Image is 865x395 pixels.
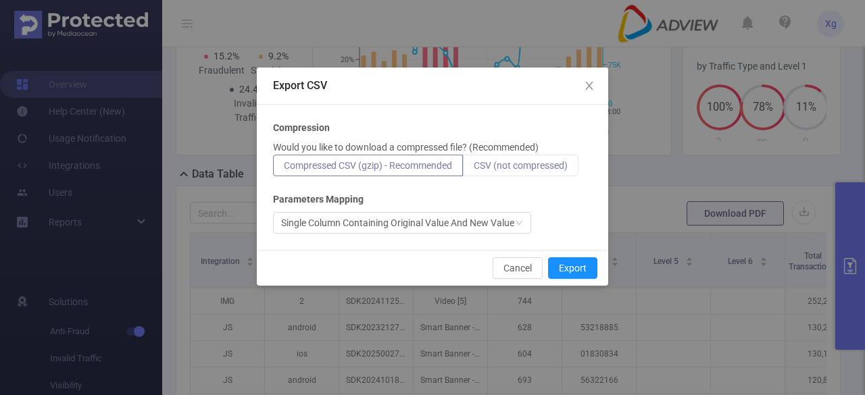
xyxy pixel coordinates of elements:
[273,140,539,155] p: Would you like to download a compressed file? (Recommended)
[273,192,364,207] b: Parameters Mapping
[273,78,592,93] div: Export CSV
[284,160,452,171] span: Compressed CSV (gzip) - Recommended
[474,160,568,171] span: CSV (not compressed)
[570,68,608,105] button: Close
[584,80,595,91] i: icon: close
[493,257,543,279] button: Cancel
[548,257,597,279] button: Export
[281,213,514,233] div: Single Column Containing Original Value And New Value
[273,121,330,135] b: Compression
[515,219,523,228] i: icon: down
